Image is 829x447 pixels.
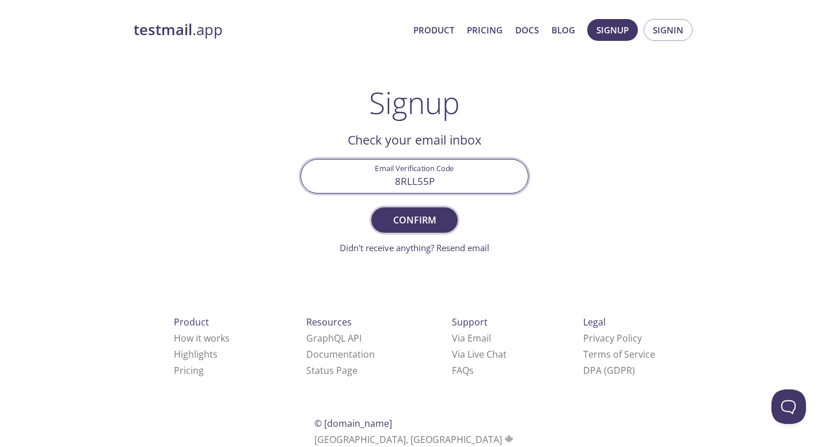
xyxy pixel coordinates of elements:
button: Signup [587,19,638,41]
a: Privacy Policy [583,332,642,344]
span: Confirm [384,212,445,228]
a: FAQ [452,364,474,377]
a: Documentation [306,348,375,361]
a: DPA (GDPR) [583,364,635,377]
span: Resources [306,316,352,328]
span: Product [174,316,209,328]
h1: Signup [369,85,460,120]
button: Confirm [371,207,458,233]
a: Blog [552,22,575,37]
a: Pricing [174,364,204,377]
a: Via Email [452,332,491,344]
span: s [469,364,474,377]
h2: Check your email inbox [301,130,528,150]
strong: testmail [134,20,192,40]
a: Didn't receive anything? Resend email [340,242,489,253]
iframe: Help Scout Beacon - Open [771,389,806,424]
span: Signin [653,22,683,37]
a: Docs [515,22,539,37]
a: Terms of Service [583,348,655,361]
a: testmail.app [134,20,404,40]
span: © [DOMAIN_NAME] [314,417,392,430]
a: Status Page [306,364,358,377]
a: Pricing [467,22,503,37]
a: Product [413,22,454,37]
a: GraphQL API [306,332,362,344]
span: Legal [583,316,606,328]
button: Signin [644,19,693,41]
span: Support [452,316,488,328]
a: Via Live Chat [452,348,507,361]
a: How it works [174,332,230,344]
span: Signup [596,22,629,37]
span: [GEOGRAPHIC_DATA], [GEOGRAPHIC_DATA] [314,433,515,446]
a: Highlights [174,348,218,361]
